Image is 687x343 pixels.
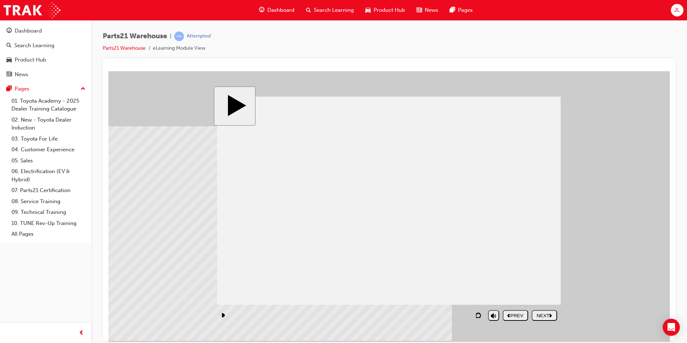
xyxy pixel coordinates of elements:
[9,185,88,196] a: 07. Parts21 Certification
[300,3,360,18] a: search-iconSearch Learning
[4,2,60,18] img: Trak
[9,229,88,240] a: All Pages
[3,82,88,95] button: Pages
[106,15,456,255] div: Parts21Warehouse Start Course
[458,6,473,14] span: Pages
[314,6,354,14] span: Search Learning
[15,56,46,64] div: Product Hub
[450,6,455,15] span: pages-icon
[416,6,422,15] span: news-icon
[14,41,54,50] div: Search Learning
[253,3,300,18] a: guage-iconDashboard
[671,4,683,16] button: JL
[9,207,88,218] a: 09. Technical Training
[103,32,167,40] span: Parts21 Warehouse
[9,196,88,207] a: 08. Service Training
[6,28,12,34] span: guage-icon
[9,166,88,185] a: 06. Electrification (EV & Hybrid)
[15,85,29,93] div: Pages
[15,27,42,35] div: Dashboard
[3,68,88,81] a: News
[663,319,680,336] div: Open Intercom Messenger
[3,23,88,82] button: DashboardSearch LearningProduct HubNews
[9,144,88,155] a: 04. Customer Experience
[174,31,184,41] span: learningRecordVerb_ATTEMPT-icon
[425,6,438,14] span: News
[9,218,88,229] a: 10. TUNE Rev-Up Training
[259,6,264,15] span: guage-icon
[360,3,411,18] a: car-iconProduct Hub
[9,114,88,133] a: 02. New - Toyota Dealer Induction
[103,45,146,51] a: Parts21 Warehouse
[3,24,88,38] a: Dashboard
[6,57,12,63] span: car-icon
[153,44,205,53] li: eLearning Module View
[674,6,680,14] span: JL
[81,84,86,94] span: up-icon
[187,33,211,40] div: Attempted
[6,86,12,92] span: pages-icon
[306,6,311,15] span: search-icon
[9,95,88,114] a: 01. Toyota Academy - 2025 Dealer Training Catalogue
[106,15,147,54] button: Start
[3,53,88,67] a: Product Hub
[170,32,171,40] span: |
[365,6,371,15] span: car-icon
[374,6,405,14] span: Product Hub
[267,6,294,14] span: Dashboard
[79,329,84,338] span: prev-icon
[3,39,88,52] a: Search Learning
[411,3,444,18] a: news-iconNews
[9,133,88,144] a: 03. Toyota For Life
[444,3,478,18] a: pages-iconPages
[6,72,12,78] span: news-icon
[6,43,11,49] span: search-icon
[9,155,88,166] a: 05. Sales
[15,70,28,79] div: News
